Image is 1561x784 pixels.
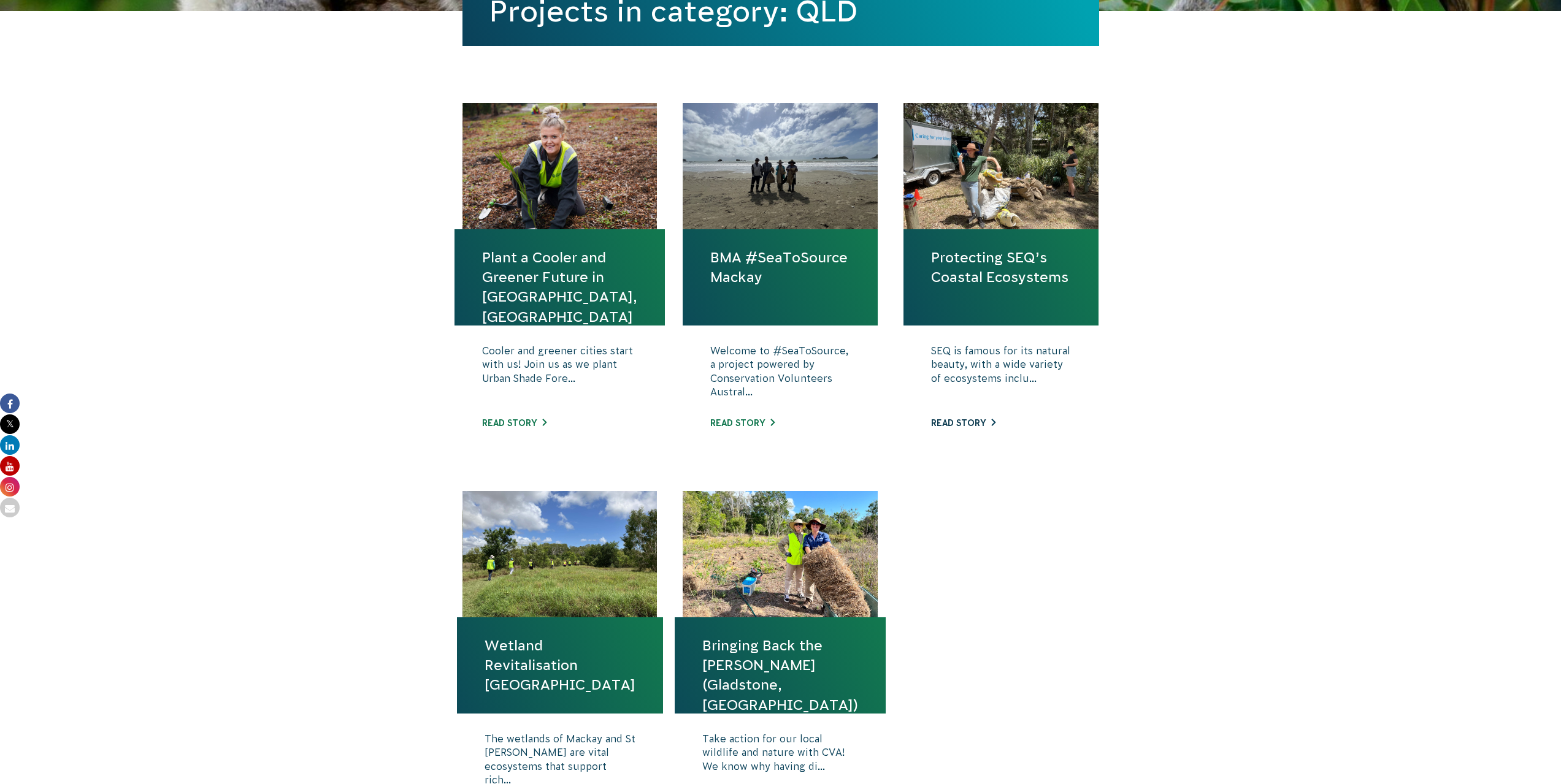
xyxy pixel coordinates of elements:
[710,418,775,428] a: Read story
[485,636,635,695] a: Wetland Revitalisation [GEOGRAPHIC_DATA]
[482,248,637,327] a: Plant a Cooler and Greener Future in [GEOGRAPHIC_DATA], [GEOGRAPHIC_DATA]
[931,344,1071,405] p: SEQ is famous for its natural beauty, with a wide variety of ecosystems inclu...
[710,344,850,405] p: Welcome to #SeaToSource, a project powered by Conservation Volunteers Austral...
[482,344,637,405] p: Cooler and greener cities start with us! Join us as we plant Urban Shade Fore...
[702,636,858,715] a: Bringing Back the [PERSON_NAME] (Gladstone, [GEOGRAPHIC_DATA])
[482,418,547,428] a: Read story
[931,248,1071,287] a: Protecting SEQ’s Coastal Ecosystems
[710,248,850,287] a: BMA #SeaToSource Mackay
[931,418,995,428] a: Read story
